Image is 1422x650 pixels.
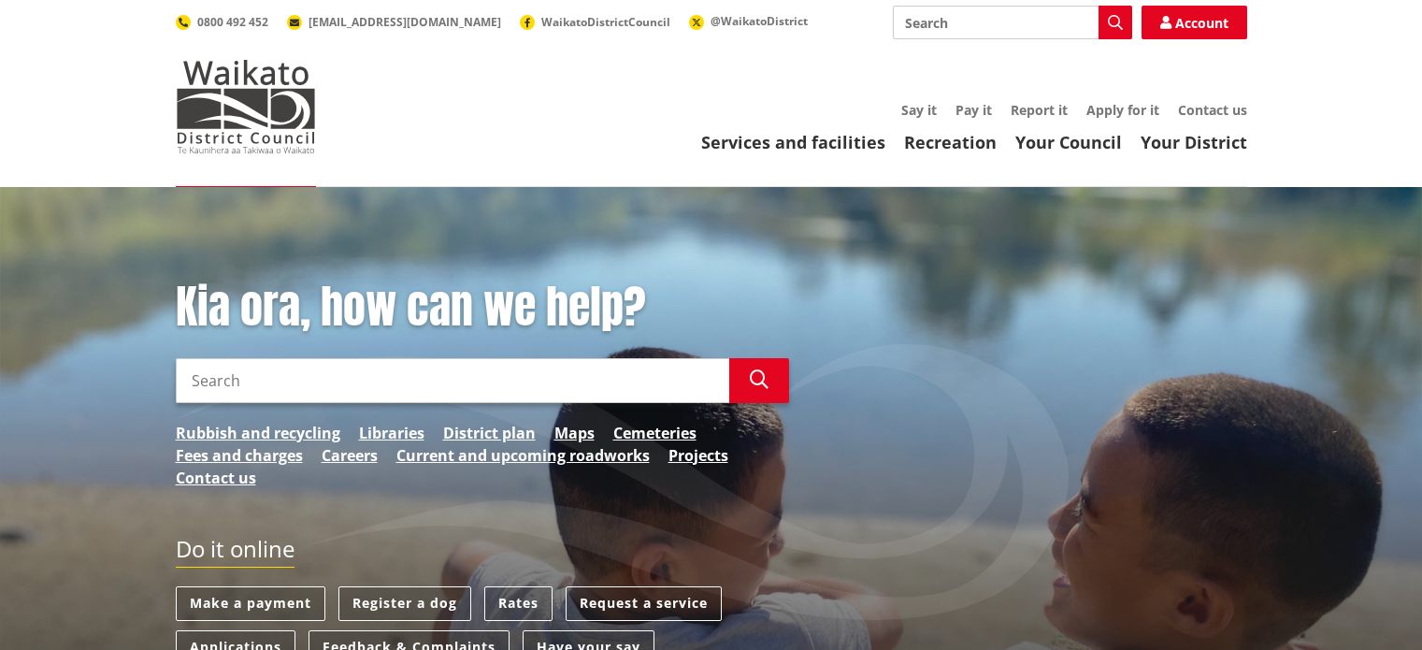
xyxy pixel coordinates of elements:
a: Recreation [904,131,997,153]
span: @WaikatoDistrict [711,13,808,29]
a: Contact us [1178,101,1247,119]
a: Libraries [359,422,424,444]
a: WaikatoDistrictCouncil [520,14,670,30]
a: Your District [1141,131,1247,153]
a: [EMAIL_ADDRESS][DOMAIN_NAME] [287,14,501,30]
a: Apply for it [1086,101,1159,119]
a: Register a dog [338,586,471,621]
h2: Do it online [176,536,294,569]
a: Projects [668,444,728,467]
input: Search input [176,358,729,403]
a: Fees and charges [176,444,303,467]
span: [EMAIL_ADDRESS][DOMAIN_NAME] [309,14,501,30]
a: Rates [484,586,553,621]
a: Report it [1011,101,1068,119]
a: Services and facilities [701,131,885,153]
h1: Kia ora, how can we help? [176,281,789,335]
a: Current and upcoming roadworks [396,444,650,467]
span: 0800 492 452 [197,14,268,30]
input: Search input [893,6,1132,39]
span: WaikatoDistrictCouncil [541,14,670,30]
a: Maps [554,422,595,444]
a: Make a payment [176,586,325,621]
a: Rubbish and recycling [176,422,340,444]
a: Careers [322,444,378,467]
a: Cemeteries [613,422,697,444]
a: Your Council [1015,131,1122,153]
a: Say it [901,101,937,119]
a: 0800 492 452 [176,14,268,30]
a: Request a service [566,586,722,621]
a: Account [1142,6,1247,39]
a: Pay it [955,101,992,119]
a: Contact us [176,467,256,489]
a: @WaikatoDistrict [689,13,808,29]
img: Waikato District Council - Te Kaunihera aa Takiwaa o Waikato [176,60,316,153]
a: District plan [443,422,536,444]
